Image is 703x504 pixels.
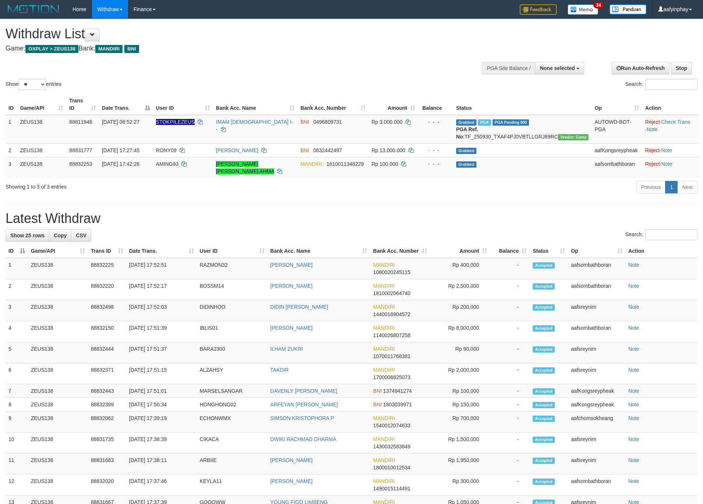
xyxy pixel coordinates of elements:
[373,415,395,421] span: MANDIRI
[28,398,88,412] td: ZEUS138
[126,321,197,342] td: [DATE] 17:51:39
[645,79,697,90] input: Search:
[6,79,61,90] label: Show entries
[153,94,213,115] th: User ID: activate to sort column ascending
[430,475,490,496] td: Rp 300,000
[6,412,28,433] td: 9
[490,454,530,475] td: -
[533,283,555,290] span: Accepted
[628,367,639,373] a: Note
[270,388,337,394] a: DAVENLY [PERSON_NAME]
[592,115,642,144] td: AUTOWD-BOT-PGA
[372,119,402,125] span: Rp 3.000.000
[88,300,126,321] td: 88832498
[126,454,197,475] td: [DATE] 17:38:11
[124,45,139,53] span: BNI
[54,232,67,238] span: Copy
[625,244,697,258] th: Action
[430,454,490,475] td: Rp 1,950,000
[642,157,699,178] td: ·
[628,304,639,310] a: Note
[69,147,92,153] span: 88831777
[421,160,450,168] div: - - -
[372,161,398,167] span: Rp 100.000
[628,436,639,442] a: Note
[88,279,126,300] td: 88832220
[373,346,395,352] span: MANDIRI
[373,423,410,428] span: Copy 1540012074633 to clipboard
[197,321,267,342] td: IBLIS01
[197,398,267,412] td: HONGHONG02
[197,300,267,321] td: DIDINHOO
[6,157,17,178] td: 3
[88,475,126,496] td: 88832020
[270,457,313,463] a: [PERSON_NAME]
[17,157,66,178] td: ZEUS138
[6,244,28,258] th: ID: activate to sort column descending
[28,433,88,454] td: ZEUS138
[6,363,28,384] td: 6
[197,258,267,279] td: RAZMON32
[533,367,555,374] span: Accepted
[197,454,267,475] td: ARBIIE
[540,65,575,71] span: None selected
[197,433,267,454] td: CIKACA
[6,454,28,475] td: 11
[28,475,88,496] td: ZEUS138
[126,244,197,258] th: Date Trans.: activate to sort column ascending
[490,300,530,321] td: -
[430,363,490,384] td: Rp 2,000,000
[197,342,267,363] td: BARA2300
[665,181,678,193] a: 1
[373,478,395,484] span: MANDIRI
[530,244,568,258] th: Status: activate to sort column ascending
[6,229,49,242] a: Show 25 rows
[126,279,197,300] td: [DATE] 17:52:17
[490,279,530,300] td: -
[373,332,410,338] span: Copy 1140026807258 to clipboard
[373,353,410,359] span: Copy 1070011768381 to clipboard
[610,4,646,14] img: panduan.png
[592,143,642,157] td: aafKongsreypheak
[533,325,555,332] span: Accepted
[270,325,313,331] a: [PERSON_NAME]
[369,94,418,115] th: Amount: activate to sort column ascending
[568,363,625,384] td: aafsreynim
[430,433,490,454] td: Rp 1,500,000
[430,244,490,258] th: Amount: activate to sort column ascending
[373,304,395,310] span: MANDIRI
[490,258,530,279] td: -
[28,412,88,433] td: ZEUS138
[592,157,642,178] td: aafsombathboran
[76,232,86,238] span: CSV
[17,94,66,115] th: Game/API: activate to sort column ascending
[301,147,309,153] span: BNI
[6,27,461,41] h1: Withdraw List
[267,244,370,258] th: Bank Acc. Name: activate to sort column ascending
[490,398,530,412] td: -
[568,342,625,363] td: aafsreynim
[126,384,197,398] td: [DATE] 17:51:01
[490,244,530,258] th: Balance: activate to sort column ascending
[533,402,555,408] span: Accepted
[6,94,17,115] th: ID
[25,45,78,53] span: OXPLAY > ZEUS138
[126,342,197,363] td: [DATE] 17:51:37
[28,384,88,398] td: ZEUS138
[126,412,197,433] td: [DATE] 17:39:19
[625,79,697,90] label: Search:
[102,161,139,167] span: [DATE] 17:42:26
[270,283,313,289] a: [PERSON_NAME]
[28,258,88,279] td: ZEUS138
[373,388,381,394] span: BNI
[493,119,529,126] span: PGA Pending
[313,119,342,125] span: Copy 0496809731 to clipboard
[6,45,461,52] h4: Game: Bank:
[533,479,555,485] span: Accepted
[197,384,267,398] td: MARSELSANGAR
[568,398,625,412] td: aafKongsreypheak
[28,244,88,258] th: Game/API: activate to sort column ascending
[373,457,395,463] span: MANDIRI
[568,4,599,15] img: Button%20Memo.svg
[270,415,334,421] a: SIMSON KRISTOPHORA P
